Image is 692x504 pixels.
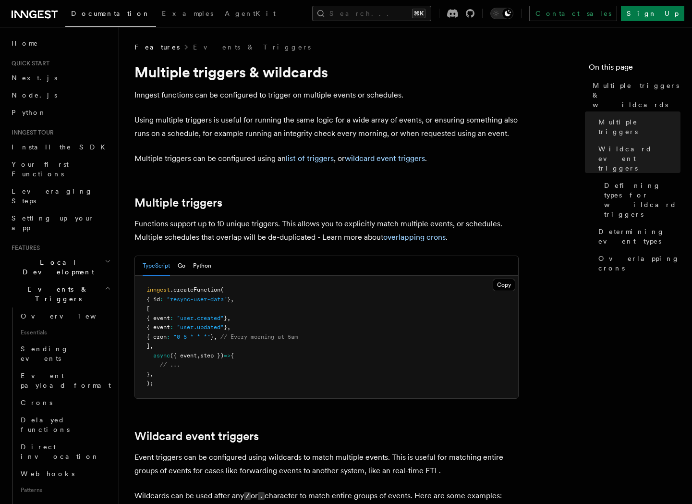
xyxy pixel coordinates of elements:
[227,296,231,303] span: }
[21,443,99,460] span: Direct invocation
[17,325,113,340] span: Essentials
[160,296,163,303] span: :
[170,324,173,331] span: :
[134,196,222,209] a: Multiple triggers
[177,315,224,321] span: "user.created"
[177,324,224,331] span: "user.updated"
[134,217,519,244] p: Functions support up to 10 unique triggers. This allows you to explicitly match multiple events, ...
[345,154,425,163] a: wildcard event triggers
[21,470,74,478] span: Webhooks
[589,61,680,77] h4: On this page
[598,254,680,273] span: Overlapping crons
[8,104,113,121] a: Python
[162,10,213,17] span: Examples
[12,187,93,205] span: Leveraging Steps
[224,315,227,321] span: }
[160,361,180,368] span: // ...
[146,286,170,293] span: inngest
[225,10,276,17] span: AgentKit
[150,343,153,349] span: ,
[143,256,170,276] button: TypeScript
[156,3,219,26] a: Examples
[12,214,94,232] span: Setting up your app
[224,352,231,359] span: =>
[17,465,113,482] a: Webhooks
[214,333,217,340] span: ,
[604,181,680,219] span: Defining types for wildcard triggers
[146,324,170,331] span: { event
[200,352,224,359] span: step })
[210,333,214,340] span: }
[12,74,57,82] span: Next.js
[134,451,519,478] p: Event triggers can be configured using wildcards to match multiple events. This is useful for mat...
[412,9,425,18] kbd: ⌘K
[167,333,170,340] span: :
[146,343,150,349] span: ]
[71,10,150,17] span: Documentation
[146,380,153,387] span: );
[8,244,40,252] span: Features
[598,227,680,246] span: Determining event types
[134,489,519,503] p: Wildcards can be used after any or character to match entire groups of events. Here are some exam...
[134,152,519,165] p: Multiple triggers can be configured using an , or .
[595,140,680,177] a: Wildcard event triggers
[193,42,311,52] a: Events & Triggers
[12,109,47,116] span: Python
[170,352,197,359] span: ({ event
[12,91,57,99] span: Node.js
[134,63,519,81] h1: Multiple triggers & wildcards
[220,333,298,340] span: // Every morning at 5am
[8,156,113,183] a: Your first Functions
[150,371,153,378] span: ,
[8,138,113,156] a: Install the SDK
[146,333,167,340] span: { cron
[146,305,150,312] span: [
[621,6,684,21] a: Sign Up
[8,209,113,236] a: Setting up your app
[219,3,281,26] a: AgentKit
[134,88,519,102] p: Inngest functions can be configured to trigger on multiple events or schedules.
[490,8,513,19] button: Toggle dark mode
[21,399,52,406] span: Crons
[8,69,113,86] a: Next.js
[134,430,259,443] a: Wildcard event triggers
[8,60,49,67] span: Quick start
[227,315,231,321] span: ,
[312,6,431,21] button: Search...⌘K
[244,492,251,500] code: /
[8,258,105,277] span: Local Development
[167,296,227,303] span: "resync-user-data"
[231,352,234,359] span: {
[17,367,113,394] a: Event payload format
[8,86,113,104] a: Node.js
[595,223,680,250] a: Determining event types
[8,35,113,52] a: Home
[258,492,265,500] code: .
[65,3,156,27] a: Documentation
[529,6,617,21] a: Contact sales
[12,160,69,178] span: Your first Functions
[383,233,446,242] a: overlapping crons
[21,312,120,320] span: Overview
[134,42,180,52] span: Features
[600,177,680,223] a: Defining types for wildcard triggers
[17,394,113,411] a: Crons
[8,254,113,281] button: Local Development
[595,250,680,277] a: Overlapping crons
[170,315,173,321] span: :
[598,144,680,173] span: Wildcard event triggers
[12,38,38,48] span: Home
[589,77,680,113] a: Multiple triggers & wildcards
[178,256,185,276] button: Go
[8,129,54,136] span: Inngest tour
[17,411,113,438] a: Delayed functions
[17,438,113,465] a: Direct invocation
[8,281,113,307] button: Events & Triggers
[12,143,111,151] span: Install the SDK
[21,345,69,362] span: Sending events
[146,296,160,303] span: { id
[17,340,113,367] a: Sending events
[493,279,515,291] button: Copy
[8,183,113,209] a: Leveraging Steps
[146,315,170,321] span: { event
